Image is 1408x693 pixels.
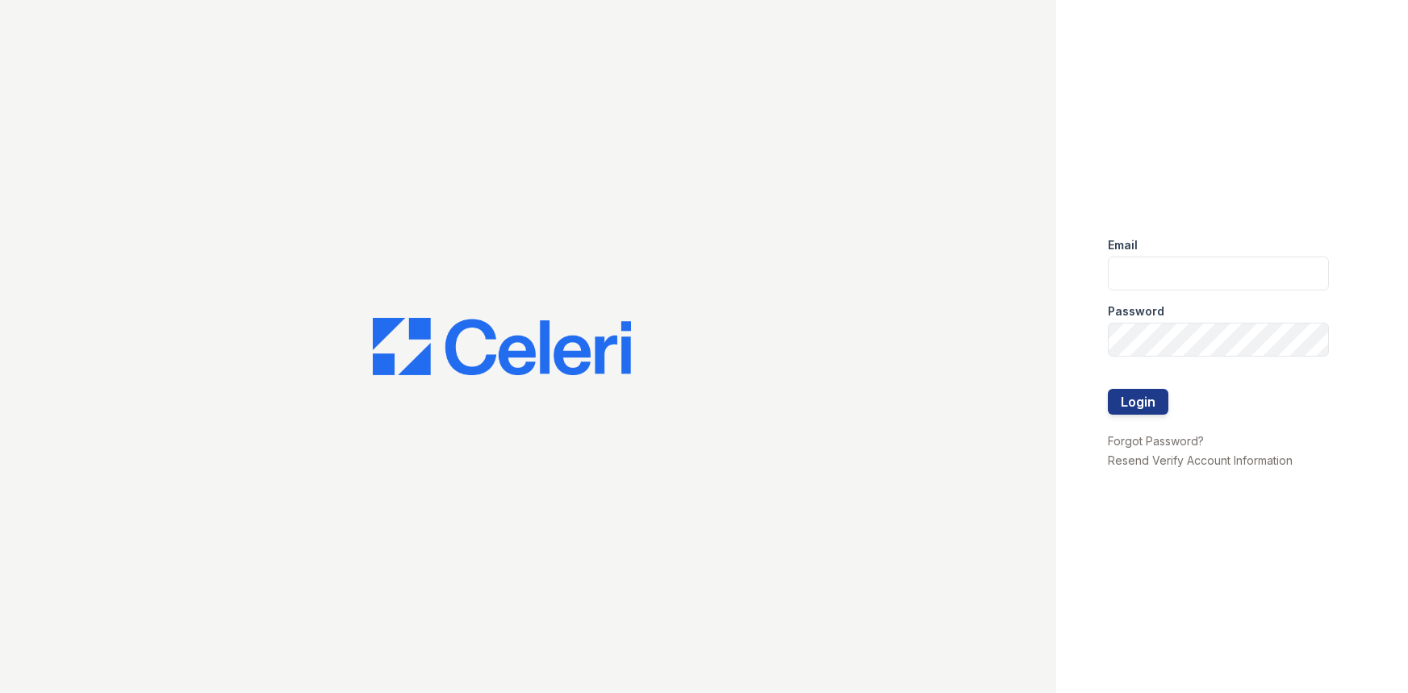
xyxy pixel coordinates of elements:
[373,318,631,376] img: CE_Logo_Blue-a8612792a0a2168367f1c8372b55b34899dd931a85d93a1a3d3e32e68fde9ad4.png
[1108,434,1204,448] a: Forgot Password?
[1108,389,1168,415] button: Login
[1108,453,1293,467] a: Resend Verify Account Information
[1108,237,1138,253] label: Email
[1108,303,1164,319] label: Password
